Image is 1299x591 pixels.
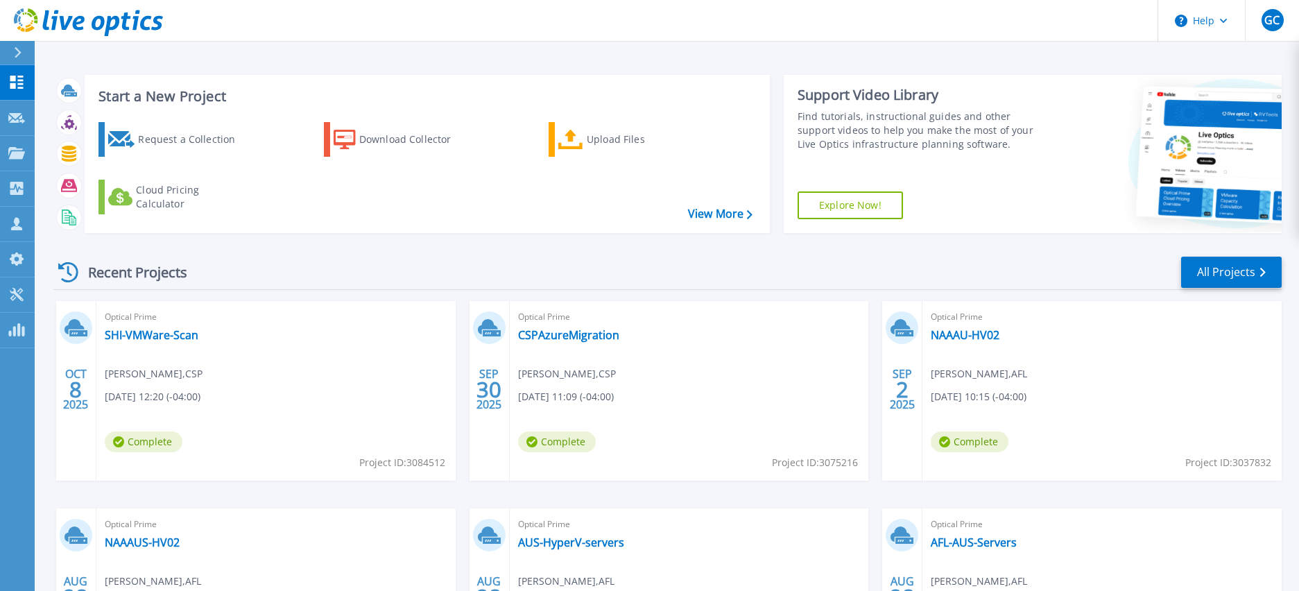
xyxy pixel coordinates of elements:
[1264,15,1280,26] span: GC
[105,389,200,404] span: [DATE] 12:20 (-04:00)
[518,328,619,342] a: CSPAzureMigration
[105,328,198,342] a: SHI-VMWare-Scan
[896,384,909,395] span: 2
[518,574,614,589] span: [PERSON_NAME] , AFL
[1181,257,1282,288] a: All Projects
[688,207,752,221] a: View More
[105,574,201,589] span: [PERSON_NAME] , AFL
[69,384,82,395] span: 8
[549,122,703,157] a: Upload Files
[105,309,447,325] span: Optical Prime
[889,364,915,415] div: SEP 2025
[105,536,180,549] a: NAAAUS-HV02
[105,517,447,532] span: Optical Prime
[105,431,182,452] span: Complete
[931,431,1008,452] span: Complete
[518,431,596,452] span: Complete
[931,328,999,342] a: NAAAU-HV02
[518,389,614,404] span: [DATE] 11:09 (-04:00)
[931,574,1027,589] span: [PERSON_NAME] , AFL
[798,86,1051,104] div: Support Video Library
[53,255,206,289] div: Recent Projects
[931,389,1026,404] span: [DATE] 10:15 (-04:00)
[1185,455,1271,470] span: Project ID: 3037832
[359,455,445,470] span: Project ID: 3084512
[772,455,858,470] span: Project ID: 3075216
[476,364,502,415] div: SEP 2025
[518,309,861,325] span: Optical Prime
[105,366,203,382] span: [PERSON_NAME] , CSP
[138,126,249,153] div: Request a Collection
[798,191,903,219] a: Explore Now!
[98,89,752,104] h3: Start a New Project
[518,517,861,532] span: Optical Prime
[587,126,698,153] div: Upload Files
[98,122,253,157] a: Request a Collection
[518,536,624,549] a: AUS-HyperV-servers
[476,384,501,395] span: 30
[62,364,89,415] div: OCT 2025
[798,110,1051,151] div: Find tutorials, instructional guides and other support videos to help you make the most of your L...
[931,536,1017,549] a: AFL-AUS-Servers
[324,122,479,157] a: Download Collector
[931,517,1273,532] span: Optical Prime
[931,309,1273,325] span: Optical Prime
[136,183,247,211] div: Cloud Pricing Calculator
[931,366,1027,382] span: [PERSON_NAME] , AFL
[518,366,616,382] span: [PERSON_NAME] , CSP
[98,180,253,214] a: Cloud Pricing Calculator
[359,126,470,153] div: Download Collector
